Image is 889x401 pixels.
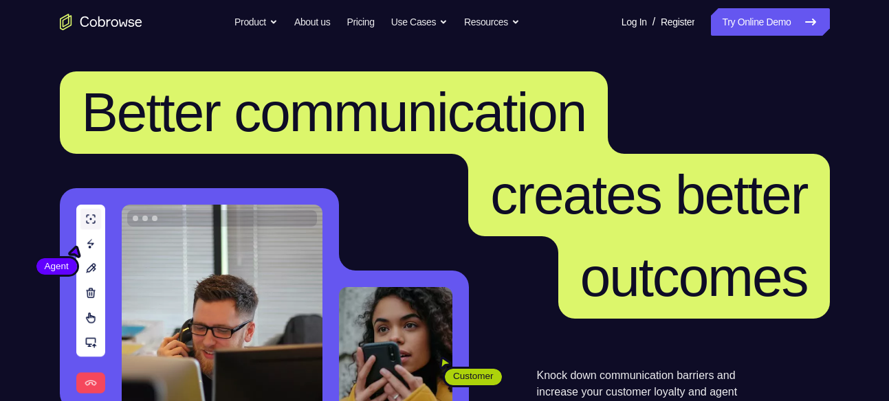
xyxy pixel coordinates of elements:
[652,14,655,30] span: /
[347,8,374,36] a: Pricing
[661,8,694,36] a: Register
[82,82,586,143] span: Better communication
[391,8,448,36] button: Use Cases
[580,247,808,308] span: outcomes
[464,8,520,36] button: Resources
[234,8,278,36] button: Product
[622,8,647,36] a: Log In
[60,14,142,30] a: Go to the home page
[711,8,829,36] a: Try Online Demo
[294,8,330,36] a: About us
[490,164,807,225] span: creates better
